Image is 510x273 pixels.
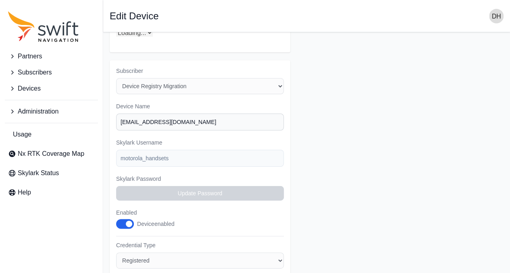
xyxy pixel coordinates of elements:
[5,64,98,81] button: Subscribers
[13,130,31,139] span: Usage
[18,84,41,93] span: Devices
[18,188,31,197] span: Help
[5,184,98,201] a: Help
[116,139,284,147] label: Skylark Username
[5,146,98,162] a: Nx RTK Coverage Map
[5,165,98,181] a: Skylark Status
[18,68,52,77] span: Subscribers
[5,48,98,64] button: Partners
[116,150,284,167] input: example-user
[137,220,175,228] div: Device enabled
[110,11,158,21] h1: Edit Device
[116,186,284,201] button: Update Password
[116,78,284,94] select: Subscriber
[116,114,284,130] input: Device #01
[116,102,284,110] label: Device Name
[116,175,284,183] label: Skylark Password
[489,9,504,23] img: user photo
[18,168,59,178] span: Skylark Status
[5,126,98,143] a: Usage
[18,107,58,116] span: Administration
[18,149,84,159] span: Nx RTK Coverage Map
[116,209,183,217] label: Enabled
[116,241,284,249] label: Credential Type
[116,67,284,75] label: Subscriber
[5,81,98,97] button: Devices
[5,103,98,120] button: Administration
[18,52,42,61] span: Partners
